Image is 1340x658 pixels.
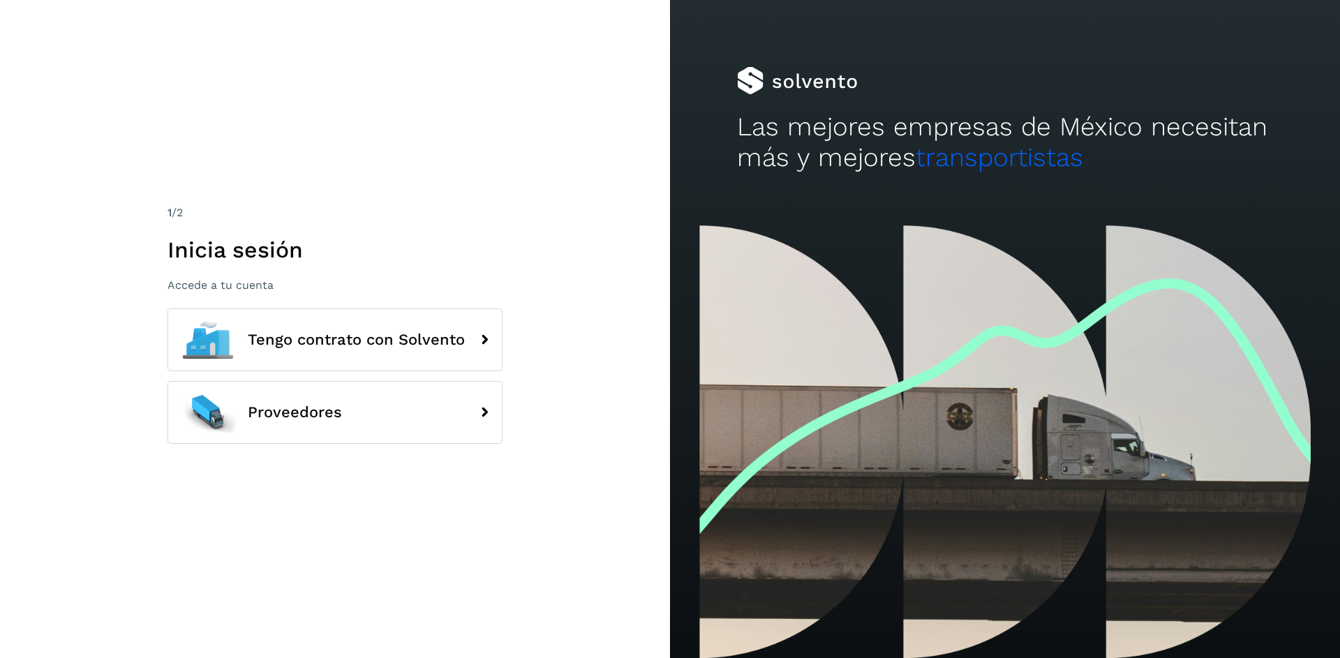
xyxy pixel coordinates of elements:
[248,404,342,421] span: Proveedores
[167,381,502,444] button: Proveedores
[737,112,1273,174] h2: Las mejores empresas de México necesitan más y mejores
[248,331,465,348] span: Tengo contrato con Solvento
[167,206,172,219] span: 1
[167,204,502,221] div: /2
[916,142,1083,172] span: transportistas
[167,278,502,292] p: Accede a tu cuenta
[167,308,502,371] button: Tengo contrato con Solvento
[167,237,502,263] h1: Inicia sesión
